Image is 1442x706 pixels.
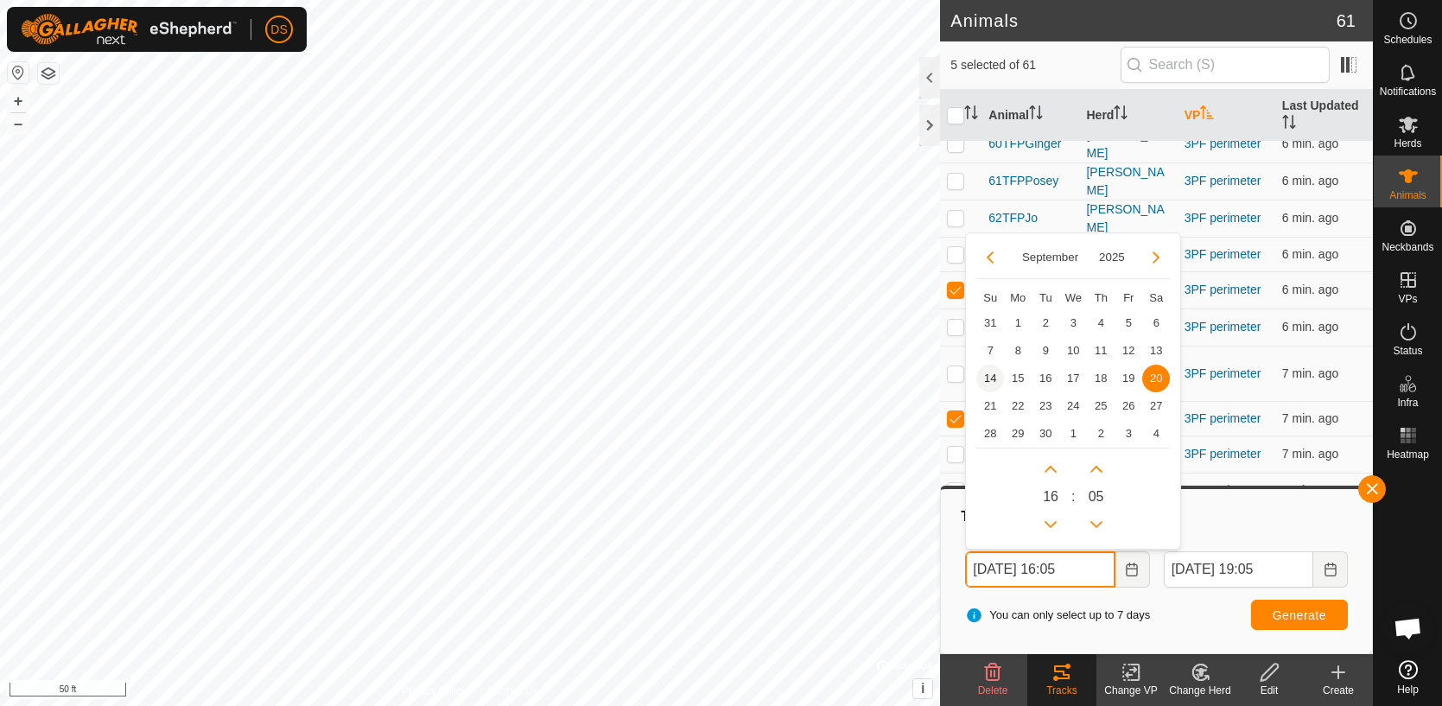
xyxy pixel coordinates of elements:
p-sorticon: Activate to sort [1200,108,1214,122]
a: 3PF perimeter [1185,447,1261,461]
span: 61TFPPosey [988,172,1058,190]
span: Notifications [1380,86,1436,97]
span: 18 [1087,365,1115,392]
p-sorticon: Activate to sort [964,108,978,122]
button: Generate [1251,600,1348,630]
button: Next Month [1142,244,1170,271]
div: Tracks [958,506,1355,527]
span: Status [1393,346,1422,356]
span: 20 [1142,365,1170,392]
td: 14 [976,365,1004,392]
span: Sep 20, 2025, 8:17 PM [1282,247,1338,261]
span: Sa [1149,291,1163,304]
div: [PERSON_NAME] [1086,126,1170,162]
a: Privacy Policy [402,684,467,699]
span: Schedules [1383,35,1432,45]
td: 27 [1142,392,1170,420]
div: Change VP [1096,683,1166,698]
span: Su [983,291,997,304]
span: i [921,681,924,696]
p-button: Previous Hour [1037,511,1064,538]
td: 1 [1059,420,1087,448]
button: Choose Date [1115,551,1150,588]
span: 7 [976,337,1004,365]
span: 6 [1142,309,1170,337]
p-button: Next Minute [1083,455,1110,483]
td: 17 [1059,365,1087,392]
span: Sep 20, 2025, 8:17 PM [1282,137,1338,150]
a: 3PF perimeter [1185,320,1261,334]
div: Open chat [1382,602,1434,654]
button: i [913,679,932,698]
span: 5 selected of 61 [950,56,1120,74]
span: 60TFPGinger [988,135,1061,153]
button: Choose Month [1015,247,1085,267]
div: Create [1304,683,1373,698]
td: 10 [1059,337,1087,365]
div: Change Herd [1166,683,1235,698]
th: VP [1178,90,1275,142]
span: VPs [1398,294,1417,304]
span: 0 5 [1089,487,1104,507]
span: Animals [1389,190,1426,200]
button: + [8,91,29,111]
th: Animal [981,90,1079,142]
p-button: Previous Minute [1083,511,1110,538]
td: 9 [1032,337,1059,365]
td: 5 [1115,309,1142,337]
div: Tracks [1027,683,1096,698]
span: 28 [976,420,1004,448]
h2: Animals [950,10,1336,31]
td: 22 [1004,392,1032,420]
td: 29 [1004,420,1032,448]
p-sorticon: Activate to sort [1029,108,1043,122]
p-sorticon: Activate to sort [1114,108,1128,122]
td: 31 [976,309,1004,337]
a: 3PF perimeter [1185,137,1261,150]
td: 4 [1087,309,1115,337]
label: To [1164,534,1348,551]
td: 11 [1087,337,1115,365]
td: 16 [1032,365,1059,392]
span: Sep 20, 2025, 8:17 PM [1282,174,1338,188]
span: Generate [1273,608,1326,622]
span: Sep 20, 2025, 8:17 PM [1282,283,1338,296]
td: 3 [1059,309,1087,337]
td: 4 [1142,420,1170,448]
td: 15 [1004,365,1032,392]
a: 3PF perimeter [1185,211,1261,225]
a: 3PF perimeter [1185,411,1261,425]
span: Infra [1397,398,1418,408]
td: 25 [1087,392,1115,420]
td: 2 [1087,420,1115,448]
td: 30 [1032,420,1059,448]
div: [PERSON_NAME] [1086,200,1170,237]
button: Map Layers [38,63,59,84]
a: Contact Us [487,684,538,699]
td: 3 [1115,420,1142,448]
th: Last Updated [1275,90,1373,142]
td: 12 [1115,337,1142,365]
td: 23 [1032,392,1059,420]
span: TFPHoneyBea11 [988,654,1072,690]
button: Previous Month [976,244,1004,271]
td: 8 [1004,337,1032,365]
td: 26 [1115,392,1142,420]
button: – [8,113,29,134]
span: 24 [1059,392,1087,420]
button: Choose Date [1313,551,1348,588]
span: Sep 20, 2025, 8:17 PM [1282,320,1338,334]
